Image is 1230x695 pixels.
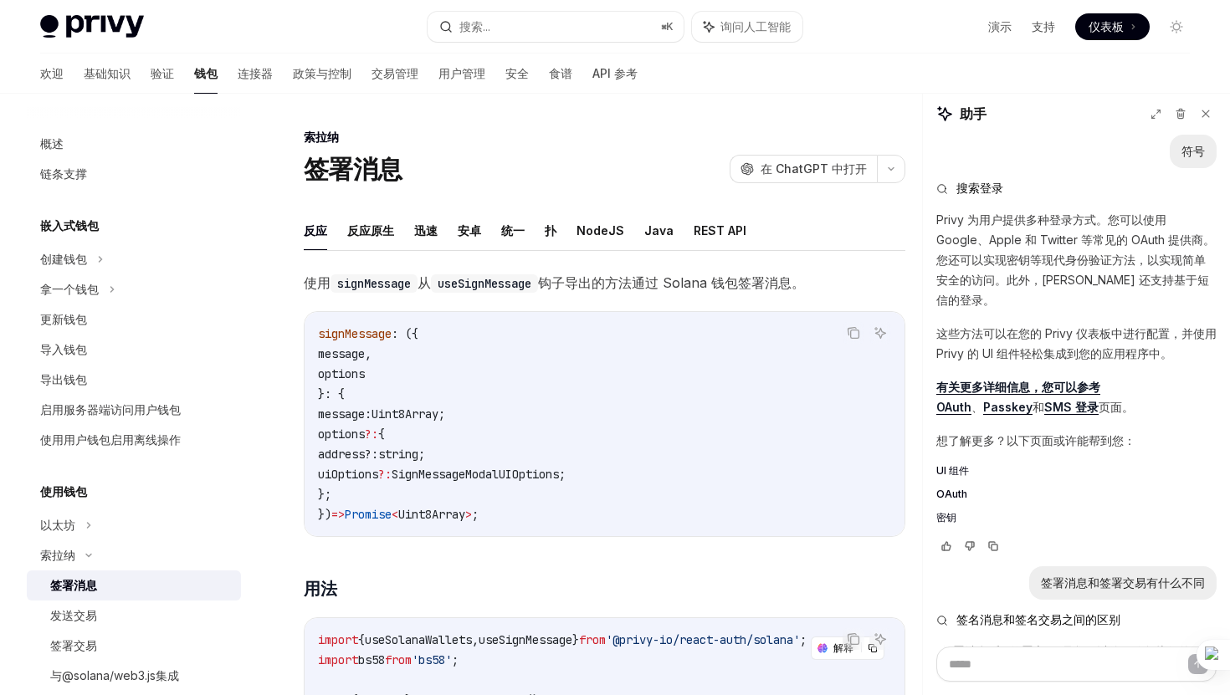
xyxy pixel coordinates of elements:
[318,652,358,667] span: import
[318,386,345,401] span: }: {
[50,638,97,652] font: 签署交易
[347,211,394,250] button: 反应原生
[151,66,174,80] font: 验证
[465,507,472,522] span: >
[1032,19,1055,33] font: 支持
[84,54,131,94] a: 基础知识
[936,212,1215,307] font: Privy 为用户提供多种登录方式。您可以使用 Google、Apple 和 Twitter 等常见的 OAuth 提供商。您还可以实现密钥等现代身份验证方法，以实现简单安全的访问。此外，[PE...
[40,218,99,233] font: 嵌入式钱包
[304,579,336,599] font: 用法
[378,447,418,462] span: string
[960,105,987,122] font: 助手
[414,211,438,250] button: 迅速
[545,211,556,250] button: 扑
[40,402,181,416] font: 启用服务器端访问用户钱包
[1181,144,1205,158] font: 符号
[538,274,805,291] font: 钩子导出的方法通过 Solana 钱包签署消息。
[936,180,1217,197] button: 搜索登录
[936,644,1214,678] font: “签署消息”和“签署交易”是您可以使用钱包执行的两个不同的操作。
[988,18,1012,35] a: 演示
[936,326,1217,360] font: 这些方法可以在您的 Privy 仪表板中进行配置，并使用 Privy 的 UI 组件轻松集成到您的应用程序中。
[458,223,481,238] font: 安卓
[501,223,525,238] font: 统一
[304,223,327,238] font: 反应
[27,600,241,631] a: 发送交易
[318,366,365,381] span: options
[843,322,864,344] button: 复制代码块中的内容
[644,223,674,238] font: Java
[458,211,481,250] button: 安卓
[40,518,75,532] font: 以太坊
[293,54,351,94] a: 政策与控制
[304,130,339,144] font: 索拉纳
[579,632,606,647] span: from
[27,395,241,425] a: 启用服务器端访问用户钱包
[412,652,452,667] span: 'bs58'
[40,312,87,326] font: 更新钱包
[378,467,392,482] span: ?:
[238,66,273,80] font: 连接器
[501,211,525,250] button: 统一
[385,652,412,667] span: from
[606,632,800,647] span: '@privy-io/react-auth/solana'
[318,447,372,462] span: address?
[472,632,479,647] span: ,
[318,507,331,522] span: })
[40,342,87,356] font: 导入钱包
[331,507,345,522] span: =>
[304,154,402,184] font: 签署消息
[592,54,638,94] a: API 参考
[372,406,438,422] span: Uint8Array
[40,54,64,94] a: 欢迎
[50,578,97,592] font: 签署消息
[559,467,566,482] span: ;
[392,467,559,482] span: SignMessageModalUIOptions
[372,54,418,94] a: 交易管理
[438,406,445,422] span: ;
[27,335,241,365] a: 导入钱包
[318,487,331,502] span: };
[358,632,365,647] span: {
[318,406,372,422] span: message:
[1075,13,1150,40] a: 仪表板
[418,447,425,462] span: ;
[318,326,392,341] span: signMessage
[238,54,273,94] a: 连接器
[50,608,97,622] font: 发送交易
[1163,13,1190,40] button: 切换暗模式
[936,380,1100,415] a: 有关更多详细信息，您可以参考OAuth
[431,274,538,293] code: useSignMessage
[27,631,241,661] a: 签署交易
[1033,400,1044,414] font: 和
[358,652,385,667] span: bs58
[392,507,398,522] span: <
[40,548,75,562] font: 索拉纳
[365,632,472,647] span: useSolanaWallets
[694,211,746,250] button: REST API
[194,54,218,94] a: 钱包
[27,159,241,189] a: 链条支撑
[50,668,179,682] font: 与@solana/web3.js集成
[936,611,1217,628] button: 签名消息和签名交易之间的区别
[27,129,241,159] a: 概述
[572,632,579,647] span: }
[40,252,87,266] font: 创建钱包
[1122,400,1134,414] font: 。
[372,66,418,80] font: 交易管理
[843,628,864,650] button: 复制代码块中的内容
[438,66,485,80] font: 用户管理
[936,488,1217,501] a: OAuth
[331,274,418,293] code: signMessage
[418,274,431,291] font: 从
[988,19,1012,33] font: 演示
[378,427,385,442] span: {
[1041,575,1205,590] font: 签署消息和签署交易有什么不同
[983,400,1033,415] a: Passkey
[666,20,674,33] font: K
[761,161,867,176] font: 在 ChatGPT 中打开
[869,322,891,344] button: 询问人工智能
[365,346,372,361] span: ,
[372,447,378,462] span: :
[318,427,365,442] span: options
[472,507,479,522] span: ;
